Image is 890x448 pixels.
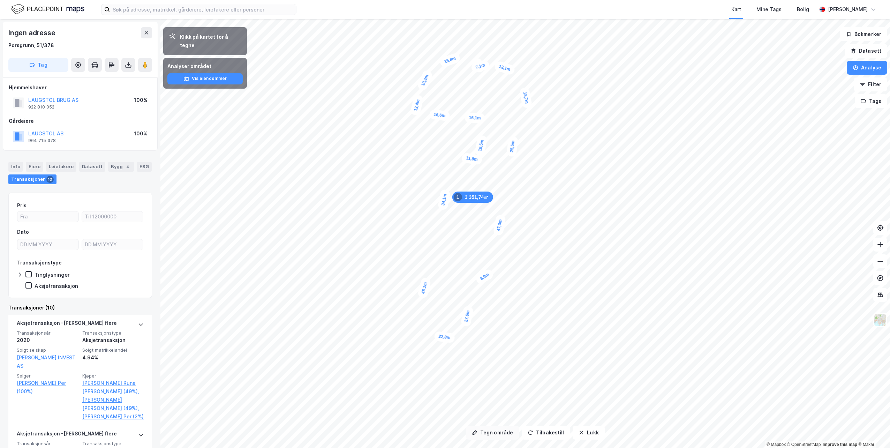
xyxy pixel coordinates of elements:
[506,136,519,157] div: Map marker
[756,5,782,14] div: Mine Tags
[82,239,143,250] input: DD.MM.YYYY
[11,3,84,15] img: logo.f888ab2527a4732fd821a326f86c7f29.svg
[28,104,54,110] div: 922 810 052
[466,426,519,440] button: Tegn område
[519,87,532,109] div: Map marker
[82,373,144,379] span: Kjøper
[35,271,70,278] div: Tinglysninger
[828,5,868,14] div: [PERSON_NAME]
[410,94,424,116] div: Map marker
[429,109,450,121] div: Map marker
[82,330,144,336] span: Transaksjonstype
[17,441,78,447] span: Transaksjonsår
[797,5,809,14] div: Bolig
[17,211,78,222] input: Fra
[8,162,23,172] div: Info
[787,442,821,447] a: OpenStreetMap
[82,211,143,222] input: Til 12000000
[110,4,296,15] input: Søk på adresse, matrikkel, gårdeiere, leietakere eller personer
[840,27,887,41] button: Bokmerker
[855,94,887,108] button: Tags
[108,162,134,172] div: Bygg
[8,41,54,50] div: Porsgrunn, 51/378
[439,52,461,68] div: Map marker
[82,347,144,353] span: Solgt matrikkelandel
[847,61,887,75] button: Analyse
[17,259,62,267] div: Transaksjonstype
[854,77,887,91] button: Filter
[452,192,493,203] div: Map marker
[28,138,56,143] div: 964 715 378
[460,305,474,327] div: Map marker
[416,69,433,91] div: Map marker
[17,330,78,336] span: Transaksjonsår
[474,135,488,156] div: Map marker
[470,59,490,74] div: Map marker
[522,426,570,440] button: Tilbakestill
[855,415,890,448] iframe: Chat Widget
[17,228,29,236] div: Dato
[874,313,887,327] img: Z
[17,201,27,210] div: Pris
[137,162,152,172] div: ESG
[26,162,43,172] div: Eiere
[134,96,148,104] div: 100%
[465,113,485,123] div: Map marker
[17,354,76,369] a: [PERSON_NAME] INVEST AS
[8,304,152,312] div: Transaksjoner (10)
[46,162,76,172] div: Leietakere
[474,268,495,285] div: Map marker
[417,277,431,299] div: Map marker
[8,174,56,184] div: Transaksjoner
[82,336,144,344] div: Aksjetransaksjon
[17,239,78,250] input: DD.MM.YYYY
[124,163,131,170] div: 4
[731,5,741,14] div: Kart
[8,58,68,72] button: Tag
[17,430,117,441] div: Aksjetransaksjon - [PERSON_NAME] flere
[180,33,241,50] div: Klikk på kartet for å tegne
[493,60,516,76] div: Map marker
[767,442,786,447] a: Mapbox
[9,83,152,92] div: Hjemmelshaver
[8,27,56,38] div: Ingen adresse
[17,319,117,330] div: Aksjetransaksjon - [PERSON_NAME] flere
[82,396,144,412] a: [PERSON_NAME] [PERSON_NAME] (49%),
[823,442,857,447] a: Improve this map
[46,176,54,183] div: 10
[434,331,455,343] div: Map marker
[134,129,148,138] div: 100%
[79,162,105,172] div: Datasett
[461,152,483,165] div: Map marker
[17,373,78,379] span: Selger
[167,73,243,84] button: Vis eiendommer
[437,189,451,210] div: Map marker
[35,283,78,289] div: Aksjetransaksjon
[9,117,152,125] div: Gårdeiere
[82,412,144,421] a: [PERSON_NAME] Per (2%)
[17,347,78,353] span: Solgt selskap
[82,353,144,362] div: 4.94%
[82,379,144,396] a: [PERSON_NAME] Rune [PERSON_NAME] (49%),
[17,379,78,396] a: [PERSON_NAME] Per (100%)
[82,441,144,447] span: Transaksjonstype
[17,336,78,344] div: 2020
[845,44,887,58] button: Datasett
[573,426,604,440] button: Lukk
[454,193,462,201] div: 1
[167,62,243,70] div: Analyser området
[493,214,506,236] div: Map marker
